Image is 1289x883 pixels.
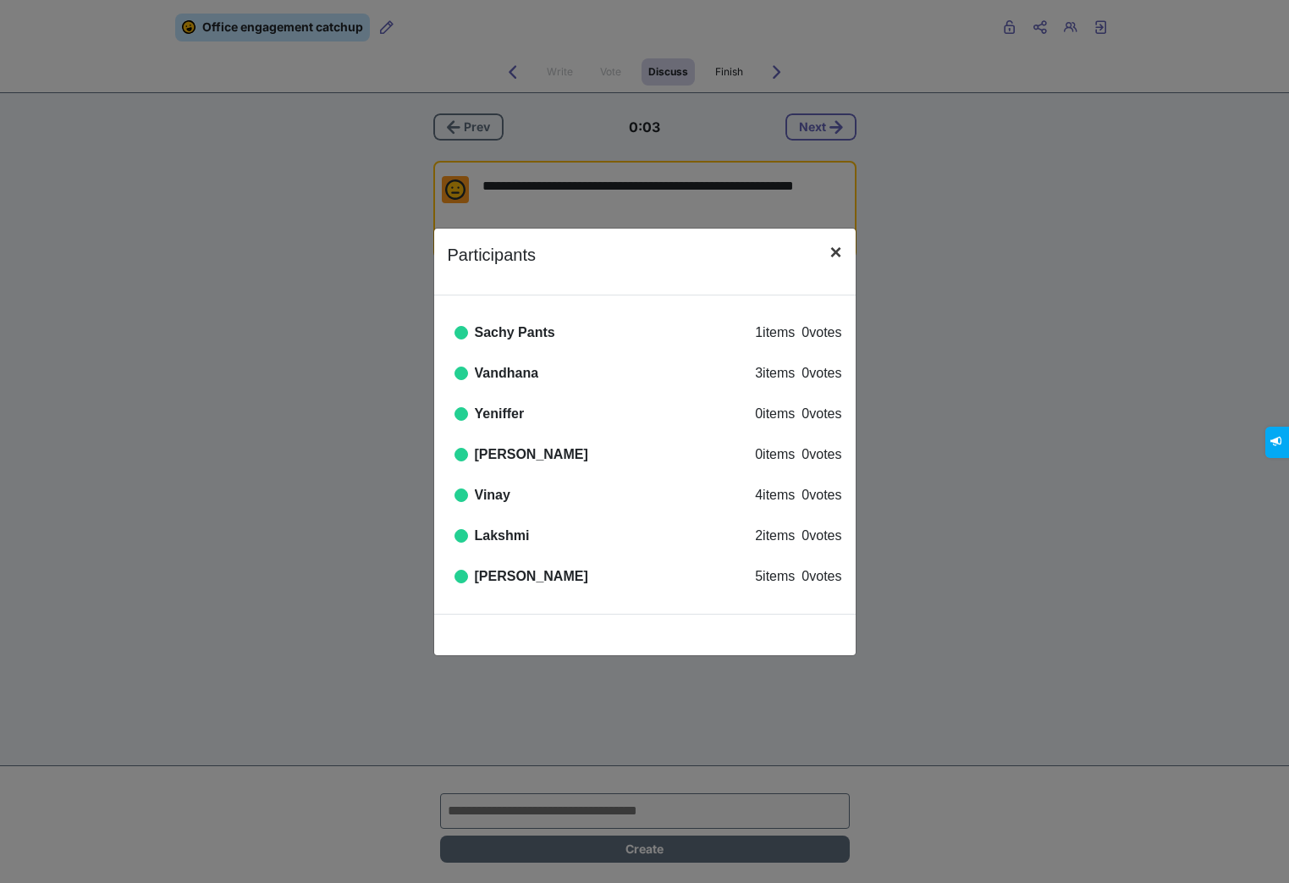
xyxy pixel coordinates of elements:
i: Online [454,326,468,339]
p: Participants [448,242,537,268]
span:  [12,5,21,16]
div: 0 votes [801,444,841,465]
div: 0 votes [801,363,841,384]
div: Yeniffer [475,404,525,424]
div: 0 votes [801,566,841,587]
div: Vinay [475,485,510,505]
div: Vandhana [475,363,539,384]
span: × [829,240,841,263]
i: Online [454,488,468,502]
div: 5 items [755,566,795,587]
i: Online [454,367,468,380]
i: Online [454,407,468,421]
div: 0 votes [801,485,841,505]
div: 0 votes [801,404,841,424]
div: 4 items [755,485,795,505]
div: 3 items [755,363,795,384]
div: 0 votes [801,526,841,546]
div: Lakshmi [475,526,530,546]
div: 2 items [755,526,795,546]
div: [PERSON_NAME] [475,566,588,587]
div: 1 items [755,323,795,343]
i: Online [454,448,468,461]
button: Close [816,229,855,276]
i: Online [454,529,468,543]
i: Online [454,570,468,583]
div: 0 votes [801,323,841,343]
div: Sachy Pants [475,323,555,343]
div: [PERSON_NAME] [475,444,588,465]
div: 0 items [755,404,795,424]
div: 0 items [755,444,795,465]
